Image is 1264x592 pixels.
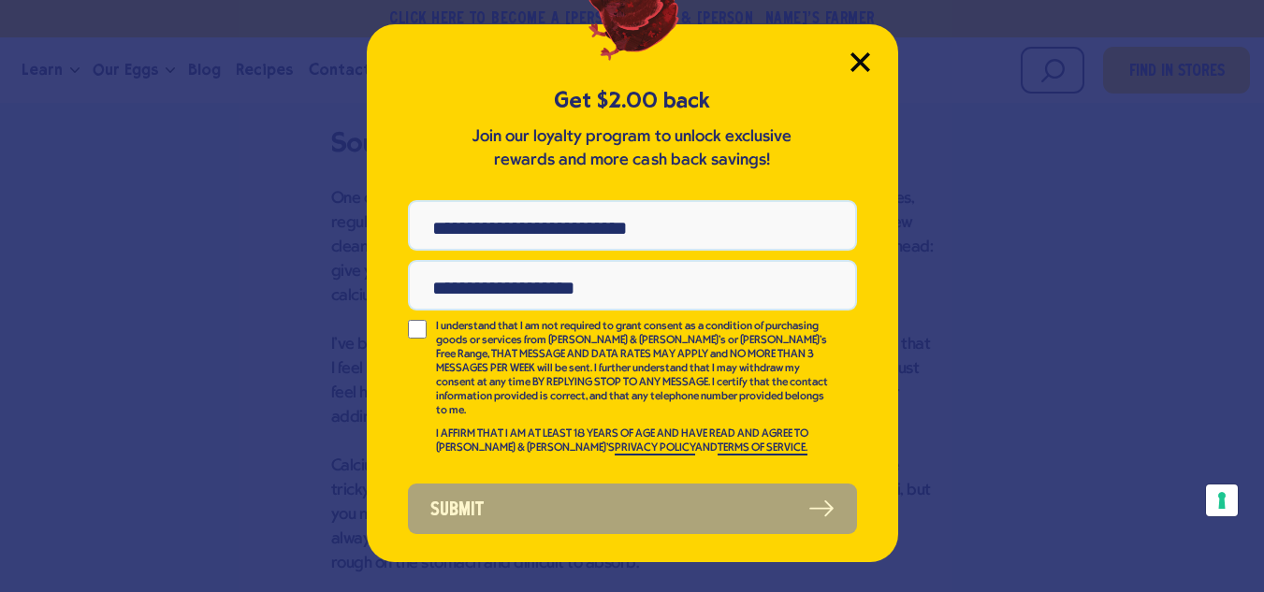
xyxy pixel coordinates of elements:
[615,442,695,455] a: PRIVACY POLICY
[408,484,857,534] button: Submit
[436,320,831,418] p: I understand that I am not required to grant consent as a condition of purchasing goods or servic...
[469,125,796,172] p: Join our loyalty program to unlock exclusive rewards and more cash back savings!
[1206,484,1238,516] button: Your consent preferences for tracking technologies
[408,85,857,116] h5: Get $2.00 back
[436,427,831,455] p: I AFFIRM THAT I AM AT LEAST 18 YEARS OF AGE AND HAVE READ AND AGREE TO [PERSON_NAME] & [PERSON_NA...
[718,442,807,455] a: TERMS OF SERVICE.
[850,52,870,72] button: Close Modal
[408,320,427,339] input: I understand that I am not required to grant consent as a condition of purchasing goods or servic...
